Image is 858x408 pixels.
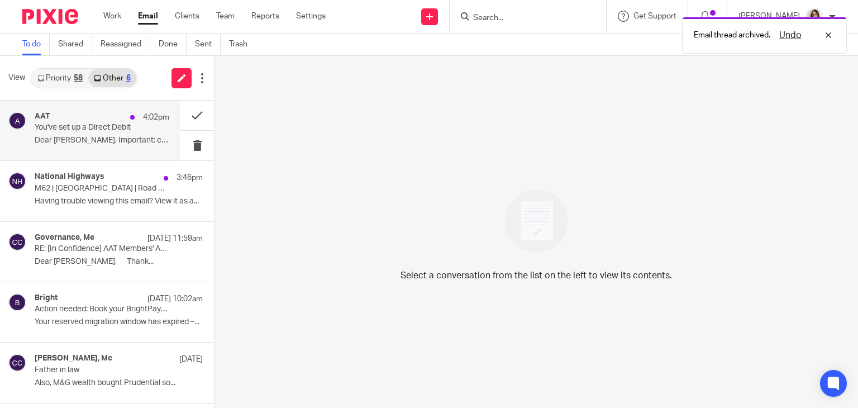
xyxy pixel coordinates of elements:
button: Undo [776,29,805,42]
a: Work [103,11,121,22]
a: Team [216,11,235,22]
a: Trash [229,34,256,55]
a: Reassigned [101,34,150,55]
img: svg%3E [8,354,26,372]
p: Select a conversation from the list on the left to view its contents. [401,269,672,282]
a: Priority58 [32,69,88,87]
h4: AAT [35,112,50,121]
p: 3:46pm [177,172,203,183]
p: [DATE] 11:59am [147,233,203,244]
div: 58 [74,74,83,82]
p: Your reserved migration window has expired –... [35,317,203,327]
p: 4:02pm [143,112,169,123]
p: You've set up a Direct Debit [35,123,142,132]
img: Pixie [22,9,78,24]
img: svg%3E [8,233,26,251]
span: View [8,72,25,84]
a: Done [159,34,187,55]
h4: Bright [35,293,58,303]
div: 6 [126,74,131,82]
p: Father in law [35,366,169,375]
p: Dear [PERSON_NAME], Important: confirmation... [35,136,169,145]
img: Caroline%20-%20HS%20-%20LI.png [805,8,823,26]
img: svg%3E [8,172,26,190]
p: Having trouble viewing this email? View it as a... [35,197,203,206]
a: Settings [296,11,326,22]
h4: Governance, Me [35,233,94,243]
h4: National Highways [35,172,104,182]
a: Sent [195,34,221,55]
a: Shared [58,34,92,55]
p: Action needed: Book your BrightPay Cloud migration slot to ensure support 🚨 [35,305,169,314]
p: Dear [PERSON_NAME], Thank... [35,257,203,267]
p: [DATE] [179,354,203,365]
p: [DATE] 10:02am [147,293,203,305]
a: Email [138,11,158,22]
p: RE: [In Confidence] AAT Members' Advisory Council - Completed Forms – Members’ Advisory Council [35,244,169,254]
img: svg%3E [8,293,26,311]
a: Clients [175,11,199,22]
h4: [PERSON_NAME], Me [35,354,112,363]
p: M62 | [GEOGRAPHIC_DATA] | Road Closure | Long Delays [35,184,169,193]
img: image [498,182,575,260]
img: svg%3E [8,112,26,130]
a: Reports [251,11,279,22]
p: Also, M&G wealth bought Prudential so... [35,378,203,388]
a: To do [22,34,50,55]
p: Email thread archived. [694,30,770,41]
a: Other6 [88,69,136,87]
